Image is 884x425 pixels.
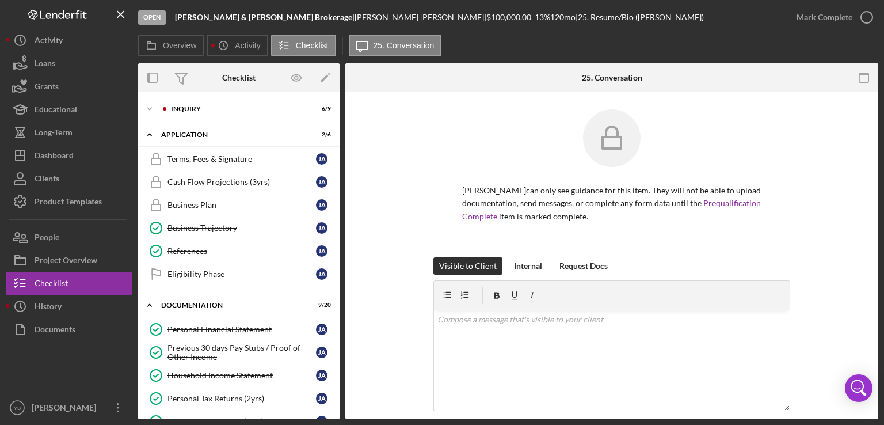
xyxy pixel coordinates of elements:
[6,249,132,272] button: Project Overview
[316,268,327,280] div: J A
[349,35,442,56] button: 25. Conversation
[6,29,132,52] button: Activity
[144,240,334,263] a: ReferencesJA
[462,184,761,223] p: [PERSON_NAME] can only see guidance for this item. They will not be able to upload documentation,...
[316,176,327,188] div: J A
[6,190,132,213] button: Product Templates
[35,167,59,193] div: Clients
[35,144,74,170] div: Dashboard
[355,13,486,22] div: [PERSON_NAME] [PERSON_NAME] |
[163,41,196,50] label: Overview
[235,41,260,50] label: Activity
[6,52,132,75] button: Loans
[508,257,548,275] button: Internal
[785,6,878,29] button: Mark Complete
[316,199,327,211] div: J A
[144,263,334,286] a: Eligibility PhaseJA
[845,374,872,402] div: Open Intercom Messenger
[167,223,316,233] div: Business Trajectory
[175,12,352,22] b: [PERSON_NAME] & [PERSON_NAME] Brokerage
[35,29,63,55] div: Activity
[6,121,132,144] button: Long-Term
[439,257,497,275] div: Visible to Client
[6,295,132,318] button: History
[316,347,327,358] div: J A
[559,257,608,275] div: Request Docs
[35,190,102,216] div: Product Templates
[35,52,55,78] div: Loans
[144,193,334,217] a: Business PlanJA
[316,153,327,165] div: J A
[167,270,316,279] div: Eligibility Phase
[433,257,502,275] button: Visible to Client
[6,396,132,419] button: YB[PERSON_NAME]
[222,73,256,82] div: Checklist
[144,318,334,341] a: Personal Financial StatementJA
[535,13,550,22] div: 13 %
[144,364,334,387] a: Household Income StatementJA
[554,257,614,275] button: Request Docs
[316,370,327,381] div: J A
[167,177,316,187] div: Cash Flow Projections (3yrs)
[6,144,132,167] button: Dashboard
[6,318,132,341] button: Documents
[6,75,132,98] button: Grants
[29,396,104,422] div: [PERSON_NAME]
[138,10,166,25] div: Open
[35,318,75,344] div: Documents
[175,13,355,22] div: |
[171,105,302,112] div: Inquiry
[316,324,327,335] div: J A
[144,387,334,410] a: Personal Tax Returns (2yrs)JA
[582,73,642,82] div: 25. Conversation
[167,394,316,403] div: Personal Tax Returns (2yrs)
[35,295,62,321] div: History
[35,121,73,147] div: Long-Term
[35,226,59,252] div: People
[6,226,132,249] button: People
[310,105,331,112] div: 6 / 9
[167,246,316,256] div: References
[486,13,535,22] div: $100,000.00
[797,6,852,29] div: Mark Complete
[138,35,204,56] button: Overview
[167,343,316,362] div: Previous 30 days Pay Stubs / Proof of Other Income
[167,371,316,380] div: Household Income Statement
[14,405,21,411] text: YB
[310,131,331,138] div: 2 / 6
[35,272,68,298] div: Checklist
[310,302,331,309] div: 9 / 20
[35,98,77,124] div: Educational
[316,245,327,257] div: J A
[6,167,132,190] button: Clients
[161,131,302,138] div: Application
[514,257,542,275] div: Internal
[144,170,334,193] a: Cash Flow Projections (3yrs)JA
[144,147,334,170] a: Terms, Fees & SignatureJA
[316,393,327,404] div: J A
[207,35,268,56] button: Activity
[161,302,302,309] div: Documentation
[374,41,435,50] label: 25. Conversation
[6,98,132,121] button: Educational
[462,198,761,221] a: Prequalification Complete
[6,272,132,295] button: Checklist
[550,13,576,22] div: 120 mo
[576,13,704,22] div: | 25. Resume/Bio ([PERSON_NAME])
[271,35,336,56] button: Checklist
[144,341,334,364] a: Previous 30 days Pay Stubs / Proof of Other IncomeJA
[35,249,97,275] div: Project Overview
